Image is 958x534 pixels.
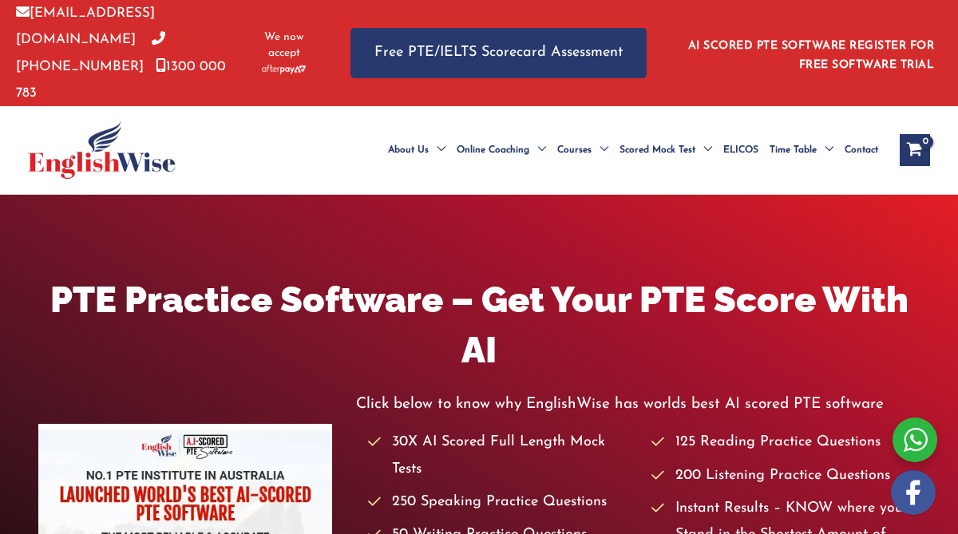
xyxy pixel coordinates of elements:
[38,275,920,375] h1: PTE Practice Software – Get Your PTE Score With AI
[16,60,226,100] a: 1300 000 783
[592,122,608,178] span: Menu Toggle
[258,30,311,61] span: We now accept
[350,28,647,78] a: Free PTE/IELTS Scorecard Assessment
[28,121,176,179] img: cropped-ew-logo
[651,463,920,489] li: 200 Listening Practice Questions
[457,122,529,178] span: Online Coaching
[845,122,878,178] span: Contact
[679,27,942,79] aside: Header Widget 1
[614,122,718,178] a: Scored Mock TestMenu Toggle
[557,122,592,178] span: Courses
[16,33,165,73] a: [PHONE_NUMBER]
[16,6,155,46] a: [EMAIL_ADDRESS][DOMAIN_NAME]
[356,391,920,417] p: Click below to know why EnglishWise has worlds best AI scored PTE software
[368,489,636,516] li: 250 Speaking Practice Questions
[552,122,614,178] a: CoursesMenu Toggle
[371,122,884,178] nav: Site Navigation: Main Menu
[688,40,935,71] a: AI SCORED PTE SOFTWARE REGISTER FOR FREE SOFTWARE TRIAL
[770,122,817,178] span: Time Table
[839,122,884,178] a: Contact
[891,470,936,515] img: white-facebook.png
[651,429,920,456] li: 125 Reading Practice Questions
[429,122,445,178] span: Menu Toggle
[695,122,712,178] span: Menu Toggle
[388,122,429,178] span: About Us
[900,134,930,166] a: View Shopping Cart, empty
[382,122,451,178] a: About UsMenu Toggle
[764,122,839,178] a: Time TableMenu Toggle
[368,429,636,483] li: 30X AI Scored Full Length Mock Tests
[718,122,764,178] a: ELICOS
[529,122,546,178] span: Menu Toggle
[620,122,695,178] span: Scored Mock Test
[262,65,306,73] img: Afterpay-Logo
[451,122,552,178] a: Online CoachingMenu Toggle
[817,122,833,178] span: Menu Toggle
[723,122,758,178] span: ELICOS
